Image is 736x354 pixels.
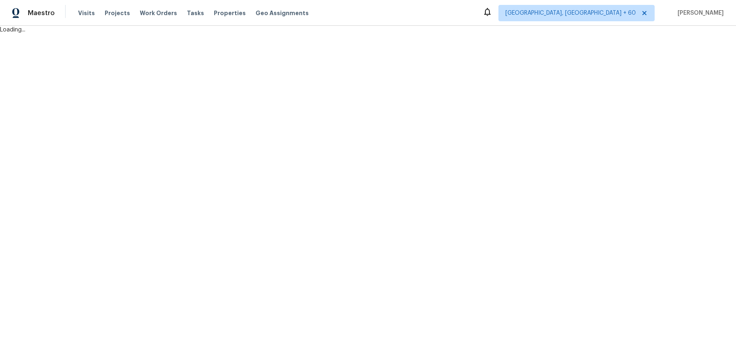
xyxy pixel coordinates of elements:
[187,10,204,16] span: Tasks
[140,9,177,17] span: Work Orders
[214,9,246,17] span: Properties
[78,9,95,17] span: Visits
[28,9,55,17] span: Maestro
[674,9,724,17] span: [PERSON_NAME]
[505,9,636,17] span: [GEOGRAPHIC_DATA], [GEOGRAPHIC_DATA] + 60
[105,9,130,17] span: Projects
[256,9,309,17] span: Geo Assignments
